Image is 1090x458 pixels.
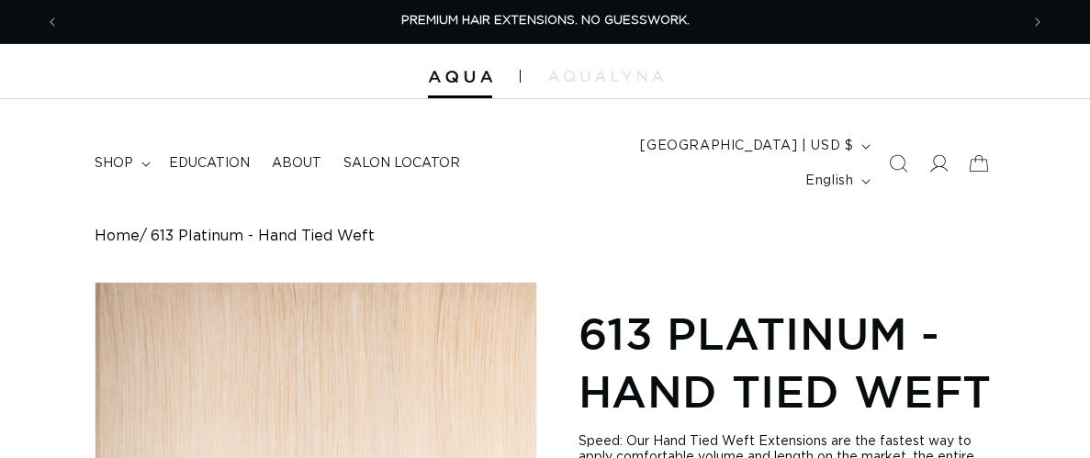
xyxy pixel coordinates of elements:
[169,155,250,172] span: Education
[332,144,471,183] a: Salon Locator
[401,15,690,27] span: PREMIUM HAIR EXTENSIONS. NO GUESSWORK.
[805,172,853,191] span: English
[629,128,878,163] button: [GEOGRAPHIC_DATA] | USD $
[579,305,996,419] h1: 613 Platinum - Hand Tied Weft
[428,71,492,84] img: Aqua Hair Extensions
[95,228,140,245] a: Home
[95,155,133,172] span: shop
[158,144,261,183] a: Education
[32,5,73,39] button: Previous announcement
[84,144,158,183] summary: shop
[548,71,663,82] img: aqualyna.com
[95,228,996,245] nav: breadcrumbs
[272,155,321,172] span: About
[343,155,460,172] span: Salon Locator
[878,143,918,184] summary: Search
[1017,5,1058,39] button: Next announcement
[151,228,375,245] span: 613 Platinum - Hand Tied Weft
[640,137,853,156] span: [GEOGRAPHIC_DATA] | USD $
[794,163,878,198] button: English
[261,144,332,183] a: About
